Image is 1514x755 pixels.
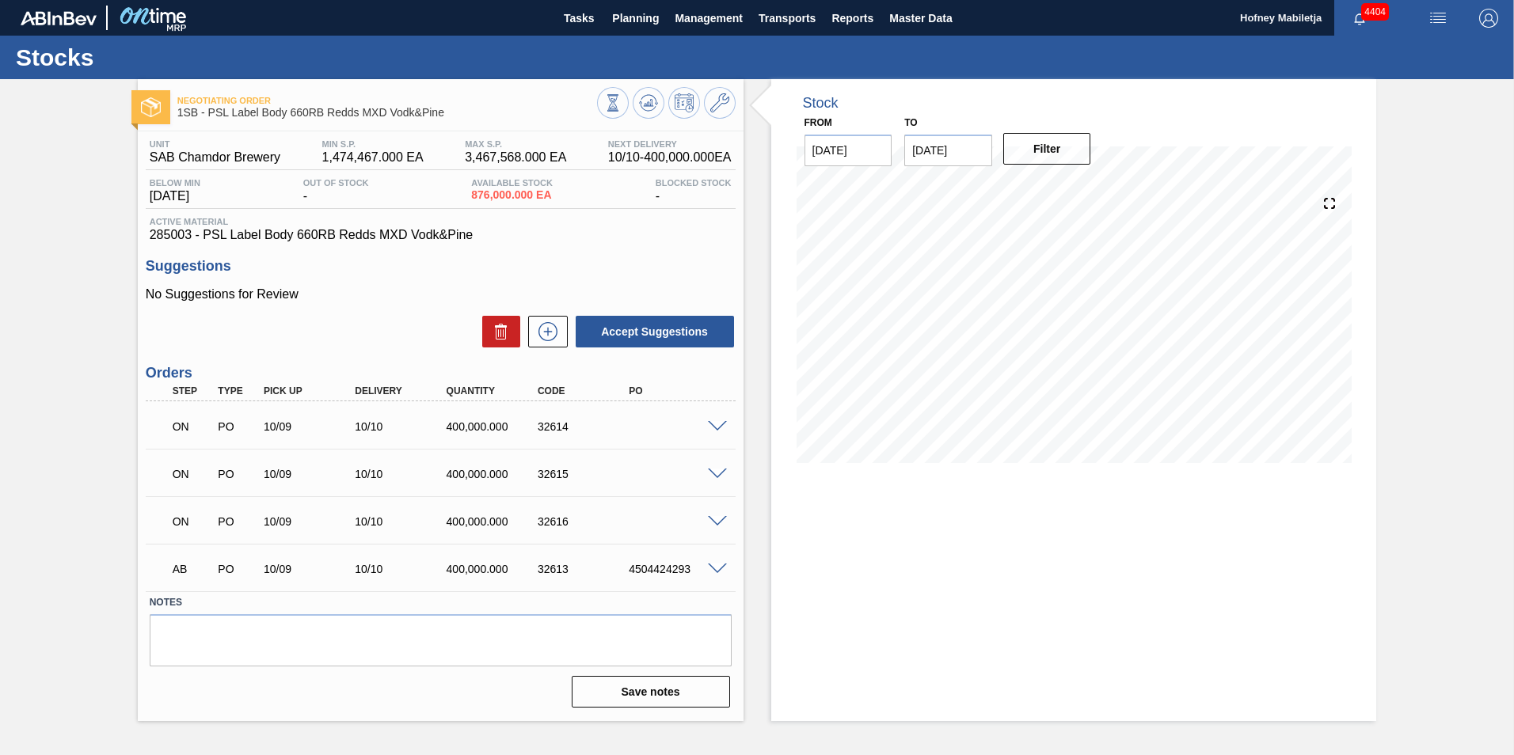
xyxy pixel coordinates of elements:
[351,385,453,396] div: Delivery
[150,178,200,188] span: Below Min
[146,258,736,275] h3: Suggestions
[1428,9,1447,28] img: userActions
[443,468,545,480] div: 400,000.000
[150,591,732,614] label: Notes
[652,178,736,203] div: -
[177,107,597,119] span: 1SB - PSL Label Body 660RB Redds MXD Vodk&Pine
[1334,7,1385,29] button: Notifications
[169,457,216,491] div: Negotiating Order
[1003,133,1091,165] button: Filter
[150,150,280,165] span: SAB Chamdor Brewery
[173,468,212,480] p: ON
[576,316,734,347] button: Accept Suggestions
[214,563,261,575] div: Purchase order
[150,189,200,203] span: [DATE]
[534,468,636,480] div: 32615
[303,178,369,188] span: Out Of Stock
[351,420,453,433] div: 10/10/2025
[150,139,280,149] span: Unit
[759,9,816,28] span: Transports
[260,420,362,433] div: 10/09/2025
[260,468,362,480] div: 10/09/2025
[1479,9,1498,28] img: Logout
[704,87,736,119] button: Go to Master Data / General
[169,385,216,396] div: Step
[173,515,212,528] p: ON
[141,97,161,117] img: Ícone
[146,365,736,381] h3: Orders
[260,515,362,528] div: 10/09/2025
[150,228,732,242] span: 285003 - PSL Label Body 660RB Redds MXD Vodk&Pine
[351,563,453,575] div: 10/10/2025
[534,515,636,528] div: 32616
[534,563,636,575] div: 32613
[169,504,216,539] div: Negotiating Order
[173,563,212,575] p: AB
[169,409,216,444] div: Negotiating Order
[668,87,700,119] button: Schedule Inventory
[214,468,261,480] div: Purchase order
[443,385,545,396] div: Quantity
[471,189,553,201] span: 876,000.000 EA
[633,87,664,119] button: Update Chart
[904,135,992,166] input: mm/dd/yyyy
[534,420,636,433] div: 32614
[150,217,732,226] span: Active Material
[561,9,596,28] span: Tasks
[625,563,727,575] div: 4504424293
[169,552,216,586] div: Awaiting Billing
[625,385,727,396] div: PO
[805,135,892,166] input: mm/dd/yyyy
[351,468,453,480] div: 10/10/2025
[443,515,545,528] div: 400,000.000
[214,385,261,396] div: Type
[214,420,261,433] div: Purchase order
[21,11,97,25] img: TNhmsLtSVTkK8tSr43FrP2fwEKptu5GPRR3wAAAABJRU5ErkJggg==
[322,139,424,149] span: MIN S.P.
[351,515,453,528] div: 10/10/2025
[471,178,553,188] span: Available Stock
[608,139,732,149] span: Next Delivery
[572,676,730,708] button: Save notes
[299,178,373,203] div: -
[214,515,261,528] div: Purchase order
[16,48,297,66] h1: Stocks
[260,563,362,575] div: 10/09/2025
[177,96,597,105] span: Negotiating Order
[474,316,520,347] div: Delete Suggestions
[534,385,636,396] div: Code
[904,117,917,128] label: to
[675,9,743,28] span: Management
[260,385,362,396] div: Pick up
[520,316,568,347] div: New suggestion
[443,420,545,433] div: 400,000.000
[612,9,659,28] span: Planning
[805,117,832,128] label: From
[608,150,732,165] span: 10/10 - 400,000.000 EA
[1361,3,1389,21] span: 4404
[831,9,873,28] span: Reports
[656,178,732,188] span: Blocked Stock
[889,9,952,28] span: Master Data
[146,287,736,302] p: No Suggestions for Review
[803,95,839,112] div: Stock
[322,150,424,165] span: 1,474,467.000 EA
[465,139,566,149] span: MAX S.P.
[568,314,736,349] div: Accept Suggestions
[443,563,545,575] div: 400,000.000
[597,87,629,119] button: Stocks Overview
[173,420,212,433] p: ON
[465,150,566,165] span: 3,467,568.000 EA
